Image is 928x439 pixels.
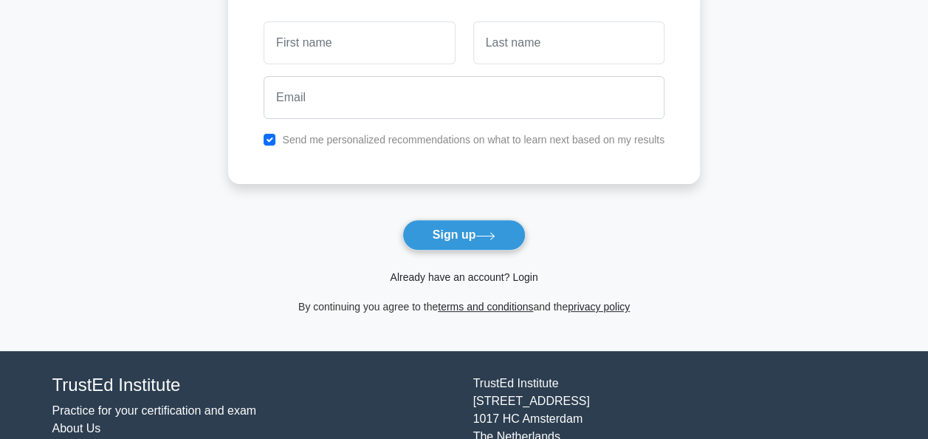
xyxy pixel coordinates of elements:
button: Sign up [402,219,526,251]
label: Send me personalized recommendations on what to learn next based on my results [282,134,664,146]
div: By continuing you agree to the and the [219,298,709,316]
a: privacy policy [568,301,630,313]
input: First name [264,21,455,64]
h4: TrustEd Institute [52,375,456,396]
input: Email [264,76,664,119]
a: Already have an account? Login [390,271,537,283]
a: About Us [52,422,101,435]
input: Last name [473,21,664,64]
a: Practice for your certification and exam [52,404,257,417]
a: terms and conditions [438,301,533,313]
